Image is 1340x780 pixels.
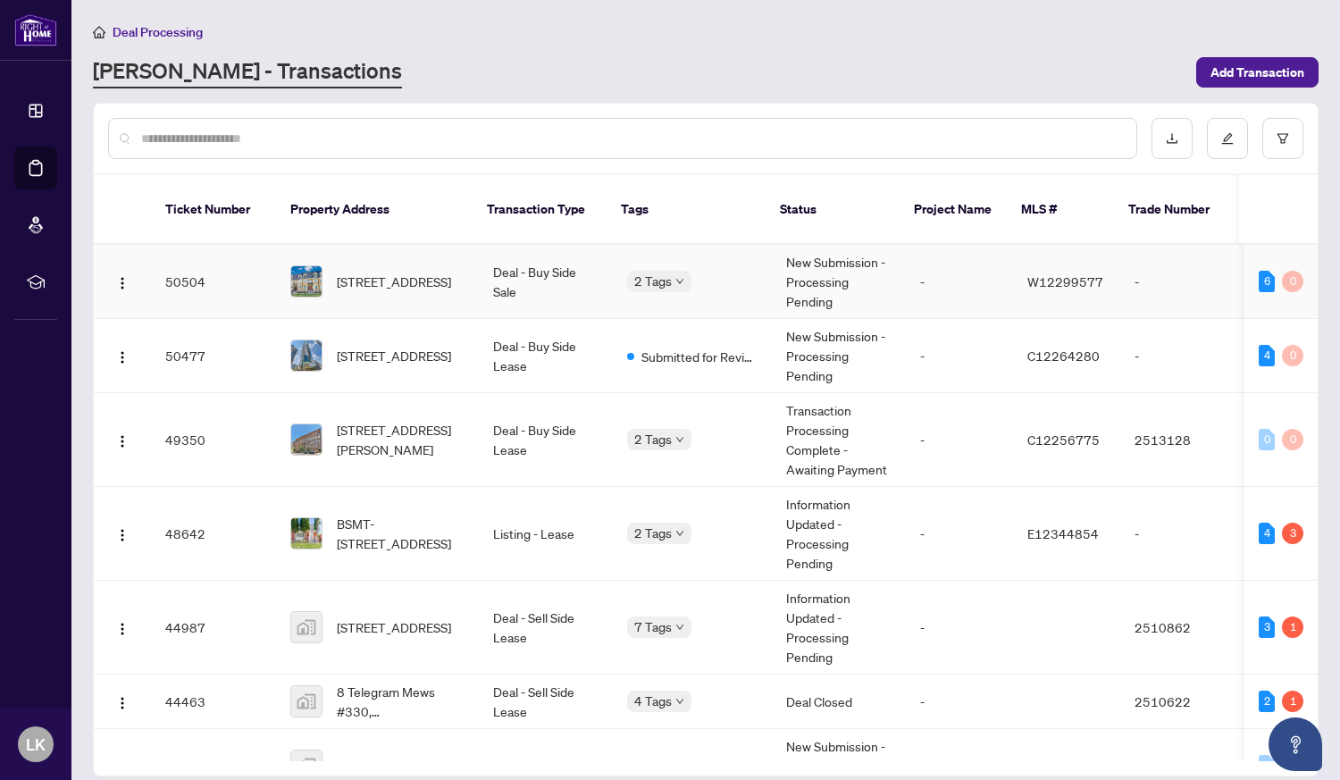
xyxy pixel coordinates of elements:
[1259,755,1275,776] div: 0
[1282,523,1303,544] div: 3
[1027,348,1100,364] span: C12264280
[108,267,137,296] button: Logo
[607,175,766,245] th: Tags
[337,756,451,776] span: [STREET_ADDRESS]
[1210,58,1304,87] span: Add Transaction
[151,675,276,729] td: 44463
[337,420,465,459] span: [STREET_ADDRESS][PERSON_NAME]
[291,612,322,642] img: thumbnail-img
[1196,57,1319,88] button: Add Transaction
[1120,675,1245,729] td: 2510622
[1282,345,1303,366] div: 0
[1259,271,1275,292] div: 6
[479,487,613,581] td: Listing - Lease
[115,434,130,449] img: Logo
[337,514,465,553] span: BSMT-[STREET_ADDRESS]
[900,175,1007,245] th: Project Name
[772,245,906,319] td: New Submission - Processing Pending
[906,393,1013,487] td: -
[337,346,451,365] span: [STREET_ADDRESS]
[337,272,451,291] span: [STREET_ADDRESS]
[479,319,613,393] td: Deal - Buy Side Lease
[1282,271,1303,292] div: 0
[1152,118,1193,159] button: download
[479,245,613,319] td: Deal - Buy Side Sale
[108,751,137,780] button: Logo
[1259,345,1275,366] div: 4
[675,697,684,706] span: down
[766,175,900,245] th: Status
[291,518,322,549] img: thumbnail-img
[1221,132,1234,145] span: edit
[1120,245,1245,319] td: -
[641,347,758,366] span: Submitted for Review
[1277,132,1289,145] span: filter
[108,519,137,548] button: Logo
[1262,118,1303,159] button: filter
[14,13,57,46] img: logo
[151,487,276,581] td: 48642
[1027,525,1099,541] span: E12344854
[93,56,402,88] a: [PERSON_NAME] - Transactions
[641,757,697,776] span: Approved
[634,271,672,291] span: 2 Tags
[115,276,130,290] img: Logo
[772,675,906,729] td: Deal Closed
[1282,429,1303,450] div: 0
[1027,432,1100,448] span: C12256775
[1120,393,1245,487] td: 2513128
[634,523,672,543] span: 2 Tags
[1120,581,1245,675] td: 2510862
[1282,616,1303,638] div: 1
[1269,717,1322,771] button: Open asap
[291,424,322,455] img: thumbnail-img
[473,175,607,245] th: Transaction Type
[1114,175,1239,245] th: Trade Number
[115,350,130,365] img: Logo
[291,340,322,371] img: thumbnail-img
[108,425,137,454] button: Logo
[151,245,276,319] td: 50504
[108,687,137,716] button: Logo
[1259,616,1275,638] div: 3
[906,245,1013,319] td: -
[906,487,1013,581] td: -
[772,487,906,581] td: Information Updated - Processing Pending
[1027,273,1103,289] span: W12299577
[26,732,46,757] span: LK
[479,675,613,729] td: Deal - Sell Side Lease
[1259,429,1275,450] div: 0
[675,623,684,632] span: down
[108,613,137,642] button: Logo
[479,393,613,487] td: Deal - Buy Side Lease
[1166,132,1178,145] span: download
[634,691,672,711] span: 4 Tags
[1282,691,1303,712] div: 1
[1120,319,1245,393] td: -
[772,581,906,675] td: Information Updated - Processing Pending
[1120,487,1245,581] td: -
[337,617,451,637] span: [STREET_ADDRESS]
[115,622,130,636] img: Logo
[479,581,613,675] td: Deal - Sell Side Lease
[1027,758,1100,774] span: C12286748
[906,319,1013,393] td: -
[93,26,105,38] span: home
[906,675,1013,729] td: -
[1259,523,1275,544] div: 4
[115,696,130,710] img: Logo
[906,581,1013,675] td: -
[1207,118,1248,159] button: edit
[115,760,130,775] img: Logo
[675,529,684,538] span: down
[291,266,322,297] img: thumbnail-img
[276,175,473,245] th: Property Address
[675,435,684,444] span: down
[151,319,276,393] td: 50477
[115,528,130,542] img: Logo
[113,24,203,40] span: Deal Processing
[634,616,672,637] span: 7 Tags
[634,429,672,449] span: 2 Tags
[772,319,906,393] td: New Submission - Processing Pending
[151,175,276,245] th: Ticket Number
